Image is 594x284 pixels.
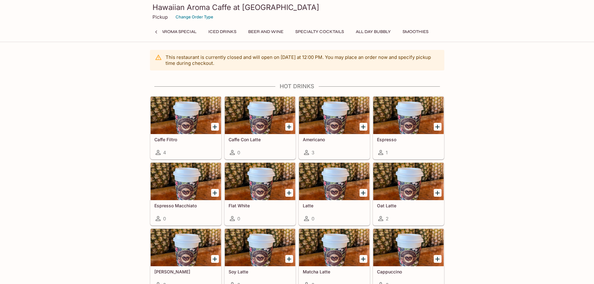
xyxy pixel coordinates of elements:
h5: Flat White [229,203,292,208]
a: Caffe Filtro4 [150,96,221,159]
p: This restaurant is currently closed and will open on [DATE] at 12:00 PM . You may place an order ... [166,54,439,66]
a: Latte0 [299,162,370,225]
div: Caffe Filtro [151,97,221,134]
p: Pickup [152,14,168,20]
h5: Espresso [377,137,440,142]
h4: Hot Drinks [150,83,444,90]
h5: Americano [303,137,366,142]
h5: Matcha Latte [303,269,366,274]
h5: Soy Latte [229,269,292,274]
button: smoothies [399,27,432,36]
h5: Cappuccino [377,269,440,274]
a: Caffe Con Latte0 [225,96,296,159]
div: Espresso Macchiato [151,163,221,200]
h5: Espresso Macchiato [154,203,217,208]
button: Add Almond Latte [211,255,219,263]
a: Oat Latte2 [373,162,444,225]
span: 3 [311,150,314,156]
div: Flat White [225,163,295,200]
a: Espresso1 [373,96,444,159]
button: All Day Bubbly [352,27,394,36]
div: Almond Latte [151,229,221,266]
span: 4 [163,150,166,156]
div: Matcha Latte [299,229,369,266]
div: Oat Latte [373,163,444,200]
h5: Caffe Filtro [154,137,217,142]
div: Cappuccino [373,229,444,266]
span: 0 [163,216,166,222]
button: Change Order Type [173,12,216,22]
button: Add Oat Latte [434,189,442,197]
button: Add Flat White [285,189,293,197]
a: Americano3 [299,96,370,159]
button: Specialty Cocktails [292,27,347,36]
div: Latte [299,163,369,200]
button: Add Matcha Latte [360,255,367,263]
a: Flat White0 [225,162,296,225]
h5: Latte [303,203,366,208]
button: Aroma Special [158,27,200,36]
button: Add Espresso [434,123,442,131]
button: Add Espresso Macchiato [211,189,219,197]
button: Beer and Wine [245,27,287,36]
h3: Hawaiian Aroma Caffe at [GEOGRAPHIC_DATA] [152,2,442,12]
span: 1 [386,150,388,156]
button: Iced Drinks [205,27,240,36]
div: Espresso [373,97,444,134]
span: 2 [386,216,389,222]
div: Soy Latte [225,229,295,266]
span: 0 [311,216,314,222]
button: Add Cappuccino [434,255,442,263]
span: 0 [237,216,240,222]
button: Add Americano [360,123,367,131]
button: Add Caffe Con Latte [285,123,293,131]
button: Add Latte [360,189,367,197]
button: Add Soy Latte [285,255,293,263]
div: Americano [299,97,369,134]
span: 0 [237,150,240,156]
h5: [PERSON_NAME] [154,269,217,274]
div: Caffe Con Latte [225,97,295,134]
button: Add Caffe Filtro [211,123,219,131]
h5: Oat Latte [377,203,440,208]
h5: Caffe Con Latte [229,137,292,142]
a: Espresso Macchiato0 [150,162,221,225]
